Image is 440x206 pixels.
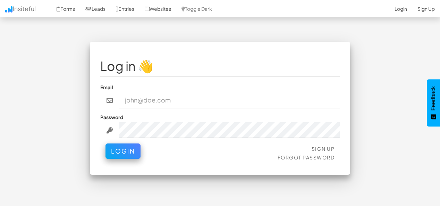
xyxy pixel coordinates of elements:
span: Feedback [430,86,437,110]
label: Email [100,84,113,91]
a: Sign Up [312,146,335,152]
h1: Log in 👋 [100,59,340,73]
img: icon.png [5,6,12,13]
button: Login [105,143,141,159]
label: Password [100,114,123,121]
a: Forgot Password [278,154,335,160]
button: Feedback - Show survey [427,79,440,126]
input: john@doe.com [119,92,340,108]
